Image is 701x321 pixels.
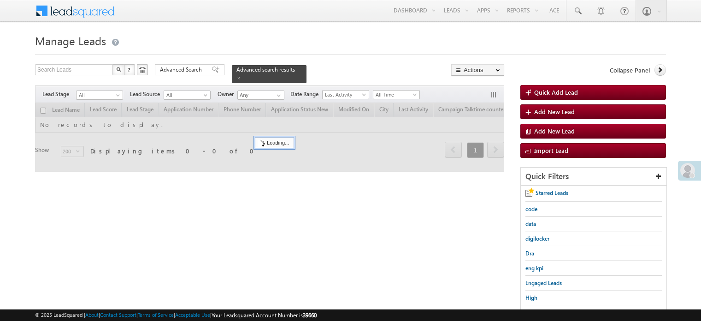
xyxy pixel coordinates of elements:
span: All [77,91,120,99]
span: Lead Source [130,90,164,98]
span: Import Lead [534,146,568,154]
span: Add New Lead [534,127,575,135]
a: Show All Items [272,91,283,100]
span: ? [128,66,132,73]
a: All [164,91,211,100]
button: Actions [451,64,504,76]
span: digilocker [525,235,549,242]
span: Engaged Leads [525,279,562,286]
span: Date Range [290,90,322,98]
span: Manage Leads [35,33,106,48]
input: Type to Search [237,91,284,100]
span: Collapse Panel [610,66,650,74]
a: Last Activity [322,90,369,99]
span: © 2025 LeadSquared | | | | | [35,311,317,320]
a: Contact Support [100,312,136,318]
span: 39660 [303,312,317,319]
button: ? [124,64,135,75]
a: Terms of Service [138,312,174,318]
span: High [525,294,537,301]
span: Lead Stage [42,90,76,98]
a: Acceptable Use [175,312,210,318]
span: Dra [525,250,534,257]
a: All Time [373,90,420,99]
span: All [164,91,208,99]
span: Advanced search results [236,66,295,73]
span: Advanced Search [160,66,205,74]
a: About [85,312,99,318]
a: All [76,91,123,100]
span: Quick Add Lead [534,88,578,96]
span: Last Activity [323,91,366,99]
span: code [525,206,537,212]
div: Loading... [255,137,294,148]
span: Starred Leads [536,189,568,196]
div: Quick Filters [521,168,666,186]
span: All Time [373,91,417,99]
span: data [525,220,536,227]
span: Owner [218,90,237,98]
span: Your Leadsquared Account Number is [212,312,317,319]
span: Add New Lead [534,108,575,115]
span: eng kpi [525,265,543,272]
img: Search [116,67,121,72]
